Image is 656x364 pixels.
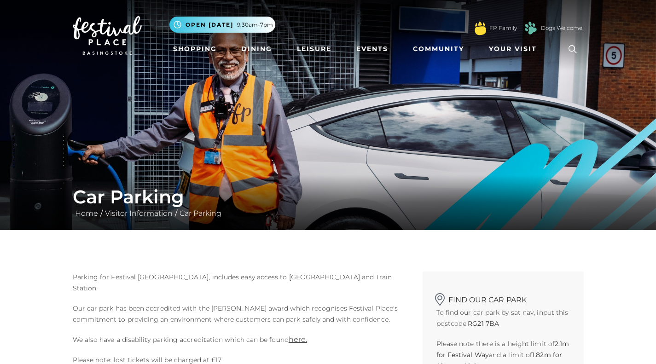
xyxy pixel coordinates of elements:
span: 9.30am-7pm [237,21,273,29]
img: Festival Place Logo [73,16,142,55]
p: Our car park has been accredited with the [PERSON_NAME] award which recognises Festival Place's c... [73,303,409,325]
a: here. [289,335,307,344]
span: Your Visit [489,44,537,54]
span: Parking for Festival [GEOGRAPHIC_DATA], includes easy access to [GEOGRAPHIC_DATA] and Train Station. [73,273,392,292]
a: Dogs Welcome! [541,24,584,32]
p: To find our car park by sat nav, input this postcode: [436,307,570,329]
a: Car Parking [177,209,224,218]
a: Community [409,40,468,58]
a: Shopping [169,40,221,58]
strong: RG21 7BA [468,319,499,328]
h1: Car Parking [73,186,584,208]
a: Events [353,40,392,58]
p: We also have a disability parking accreditation which can be found [73,334,409,345]
a: Your Visit [485,40,545,58]
a: Dining [238,40,276,58]
button: Open [DATE] 9.30am-7pm [169,17,275,33]
span: Open [DATE] [186,21,233,29]
a: Leisure [293,40,335,58]
div: / / [66,186,591,219]
h2: Find our car park [436,290,570,304]
a: FP Family [489,24,517,32]
a: Home [73,209,100,218]
a: Visitor Information [103,209,175,218]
